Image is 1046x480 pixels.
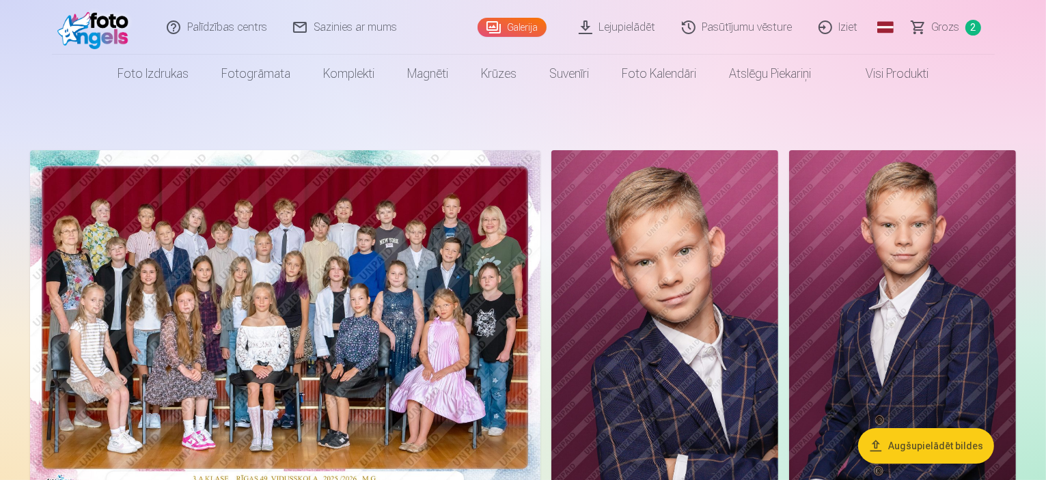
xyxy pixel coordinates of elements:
a: Suvenīri [533,55,605,93]
img: /fa1 [57,5,136,49]
a: Foto izdrukas [101,55,205,93]
a: Fotogrāmata [205,55,307,93]
a: Foto kalendāri [605,55,713,93]
a: Magnēti [391,55,465,93]
a: Komplekti [307,55,391,93]
span: 2 [965,20,981,36]
a: Galerija [478,18,547,37]
a: Atslēgu piekariņi [713,55,827,93]
a: Krūzes [465,55,533,93]
span: Grozs [932,19,960,36]
button: Augšupielādēt bildes [858,428,994,464]
a: Visi produkti [827,55,945,93]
